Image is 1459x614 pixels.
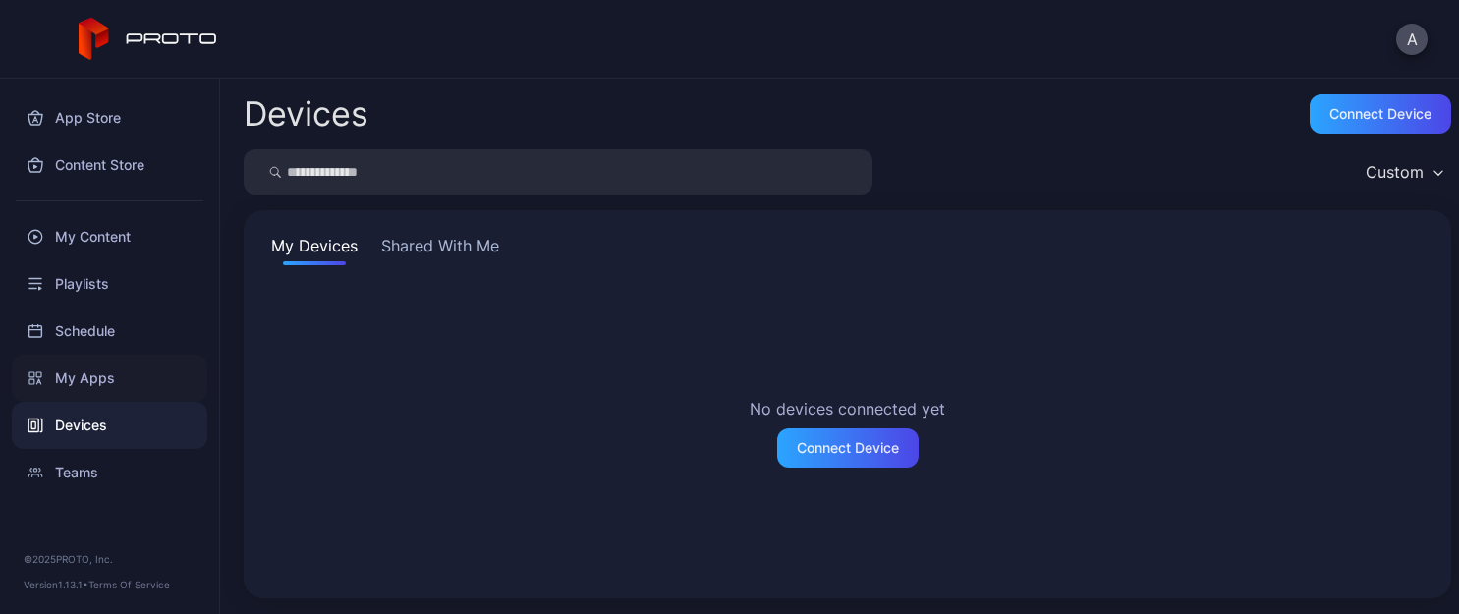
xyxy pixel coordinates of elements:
[750,397,945,420] h2: No devices connected yet
[377,234,503,265] button: Shared With Me
[1396,24,1428,55] button: A
[1329,106,1431,122] div: Connect device
[12,402,207,449] a: Devices
[12,355,207,402] a: My Apps
[12,213,207,260] a: My Content
[1366,162,1424,182] div: Custom
[12,449,207,496] a: Teams
[12,260,207,307] a: Playlists
[88,579,170,590] a: Terms Of Service
[24,551,196,567] div: © 2025 PROTO, Inc.
[267,234,362,265] button: My Devices
[777,428,919,468] button: Connect Device
[1356,149,1451,195] button: Custom
[12,307,207,355] a: Schedule
[1310,94,1451,134] button: Connect device
[12,94,207,141] a: App Store
[244,96,368,132] h2: Devices
[797,440,899,456] div: Connect Device
[24,579,88,590] span: Version 1.13.1 •
[12,141,207,189] a: Content Store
